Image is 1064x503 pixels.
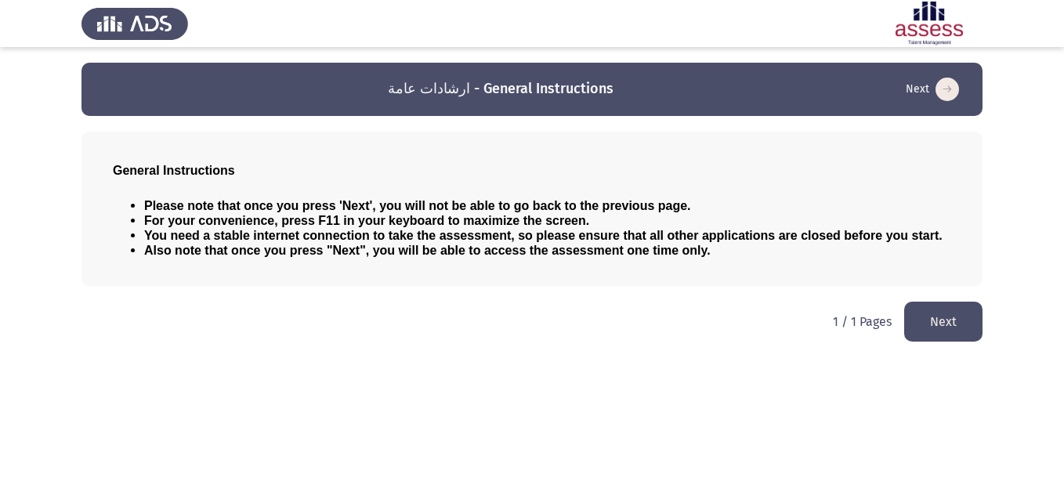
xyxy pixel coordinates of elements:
[144,229,943,242] span: You need a stable internet connection to take the assessment, so please ensure that all other app...
[388,79,613,99] h3: ارشادات عامة - General Instructions
[81,2,188,45] img: Assess Talent Management logo
[144,244,711,257] span: Also note that once you press "Next", you will be able to access the assessment one time only.
[901,77,964,102] button: load next page
[833,314,892,329] p: 1 / 1 Pages
[904,302,983,342] button: load next page
[144,214,589,227] span: For your convenience, press F11 in your keyboard to maximize the screen.
[113,164,235,177] span: General Instructions
[876,2,983,45] img: Assessment logo of ASSESS Employability - EBI
[144,199,691,212] span: Please note that once you press 'Next', you will not be able to go back to the previous page.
